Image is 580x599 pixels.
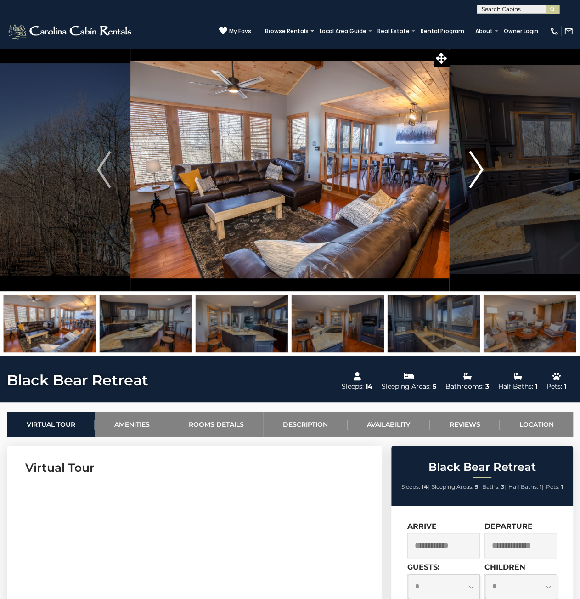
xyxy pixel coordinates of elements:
[401,481,429,493] li: |
[501,483,504,490] strong: 3
[540,483,542,490] strong: 1
[508,483,538,490] span: Half Baths:
[95,412,169,437] a: Amenities
[432,481,480,493] li: |
[100,295,192,352] img: 163267471
[97,151,111,188] img: arrow
[499,25,543,38] a: Owner Login
[388,295,480,352] img: 163267474
[561,483,563,490] strong: 1
[484,522,533,531] label: Departure
[373,25,414,38] a: Real Estate
[263,412,347,437] a: Description
[4,295,96,352] img: 163267470
[550,27,559,36] img: phone-regular-white.png
[482,481,506,493] li: |
[500,412,573,437] a: Location
[422,483,428,490] strong: 14
[416,25,469,38] a: Rental Program
[484,563,525,571] label: Children
[546,483,560,490] span: Pets:
[432,483,473,490] span: Sleeping Areas:
[260,25,313,38] a: Browse Rentals
[450,48,503,291] button: Next
[219,26,251,36] a: My Favs
[401,483,420,490] span: Sleeps:
[508,481,544,493] li: |
[25,460,364,476] h3: Virtual Tour
[229,27,251,35] span: My Favs
[475,483,478,490] strong: 5
[169,412,263,437] a: Rooms Details
[7,22,134,40] img: White-1-2.png
[407,563,439,571] label: Guests:
[471,25,497,38] a: About
[430,412,500,437] a: Reviews
[394,461,571,473] h2: Black Bear Retreat
[315,25,371,38] a: Local Area Guide
[469,151,483,188] img: arrow
[564,27,573,36] img: mail-regular-white.png
[77,48,130,291] button: Previous
[196,295,288,352] img: 163267472
[292,295,384,352] img: 163267473
[484,295,576,352] img: 163267475
[407,522,437,531] label: Arrive
[7,412,95,437] a: Virtual Tour
[482,483,500,490] span: Baths:
[348,412,430,437] a: Availability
